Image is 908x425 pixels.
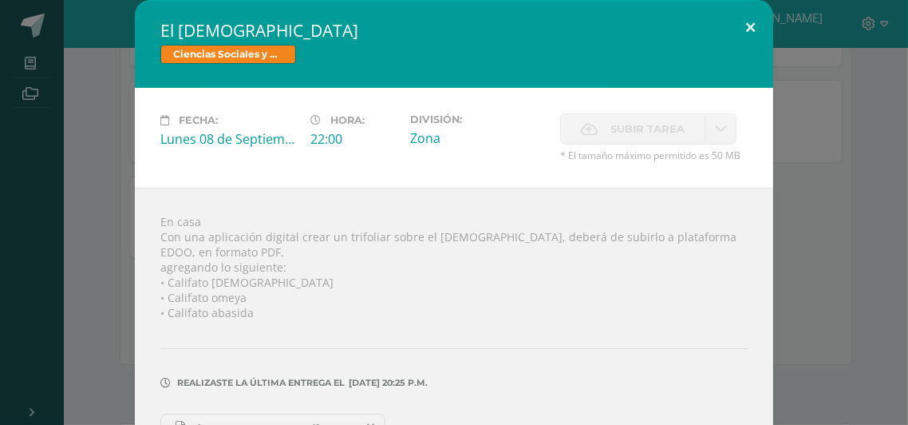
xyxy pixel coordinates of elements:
[160,19,748,42] h2: El [DEMOGRAPHIC_DATA]
[345,383,428,383] span: [DATE] 20:25 p.m.
[705,113,736,145] a: La fecha de entrega ha expirado
[179,114,218,126] span: Fecha:
[560,113,705,145] label: La fecha de entrega ha expirado
[330,114,365,126] span: Hora:
[410,113,547,125] label: División:
[160,130,298,148] div: Lunes 08 de Septiembre
[560,149,748,162] span: * El tamaño máximo permitido es 50 MB
[160,45,296,64] span: Ciencias Sociales y Formación Ciudadana
[310,130,397,148] div: 22:00
[177,377,345,388] span: Realizaste la última entrega el
[410,129,547,147] div: Zona
[610,114,685,144] span: Subir tarea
